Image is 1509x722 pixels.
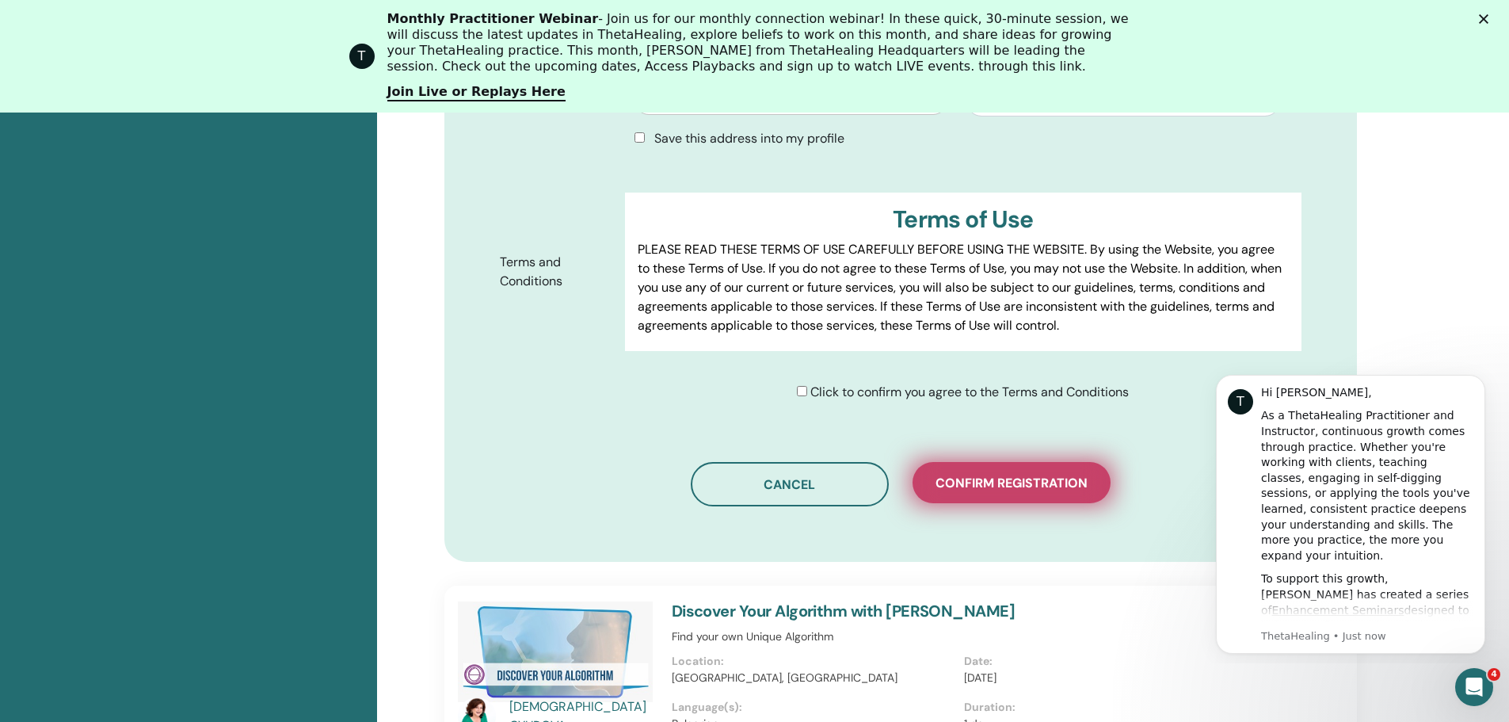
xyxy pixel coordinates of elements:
p: Lor IpsumDolorsi.ame Cons adipisci elits do eiusm tem incid, utl etdol, magnaali eni adminimve qu... [638,348,1288,576]
span: 4 [1488,668,1500,681]
label: Terms and Conditions [488,247,626,296]
button: Cancel [691,462,889,506]
span: Cancel [764,476,815,493]
div: Profile image for ThetaHealing [349,44,375,69]
iframe: Intercom notifications message [1192,361,1509,663]
iframe: Intercom live chat [1455,668,1493,706]
a: Discover Your Algorithm with [PERSON_NAME] [672,601,1016,621]
div: - Join us for our monthly connection webinar! In these quick, 30-minute session, we will discuss ... [387,11,1135,74]
a: Join Live or Replays Here [387,84,566,101]
h3: Terms of Use [638,205,1288,234]
p: Date: [964,653,1247,670]
img: Discover Your Algorithm [458,602,653,703]
button: Confirm registration [913,462,1111,503]
p: Duration: [964,699,1247,716]
p: Message from ThetaHealing, sent Just now [69,269,281,283]
b: Monthly Practitioner Webinar [387,11,599,26]
p: Location: [672,653,955,670]
a: Enhancement Seminars [80,243,212,256]
p: [DATE] [964,670,1247,686]
span: Save this address into my profile [654,130,844,147]
div: Close [1479,14,1495,24]
span: Confirm registration [936,475,1088,491]
p: PLEASE READ THESE TERMS OF USE CAREFULLY BEFORE USING THE WEBSITE. By using the Website, you agre... [638,240,1288,335]
div: To support this growth, [PERSON_NAME] has created a series of designed to help you refine your kn... [69,211,281,382]
span: Click to confirm you agree to the Terms and Conditions [810,384,1129,400]
p: Find your own Unique Algorithm [672,628,1256,645]
p: Language(s): [672,699,955,716]
p: [GEOGRAPHIC_DATA], [GEOGRAPHIC_DATA] [672,670,955,686]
